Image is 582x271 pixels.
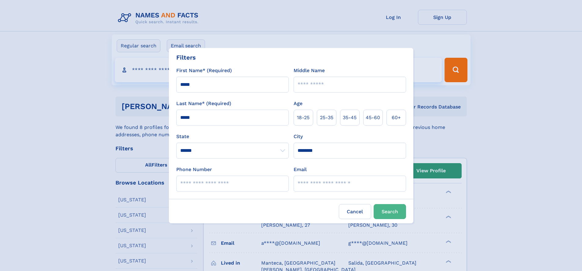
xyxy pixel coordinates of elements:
div: Filters [176,53,196,62]
span: 25‑35 [320,114,333,121]
label: Middle Name [294,67,325,74]
span: 45‑60 [366,114,380,121]
label: Cancel [339,204,371,219]
label: Age [294,100,302,107]
label: Email [294,166,307,173]
label: Last Name* (Required) [176,100,231,107]
span: 35‑45 [343,114,357,121]
label: City [294,133,303,140]
span: 18‑25 [297,114,309,121]
button: Search [374,204,406,219]
label: First Name* (Required) [176,67,232,74]
label: State [176,133,289,140]
label: Phone Number [176,166,212,173]
span: 60+ [392,114,401,121]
